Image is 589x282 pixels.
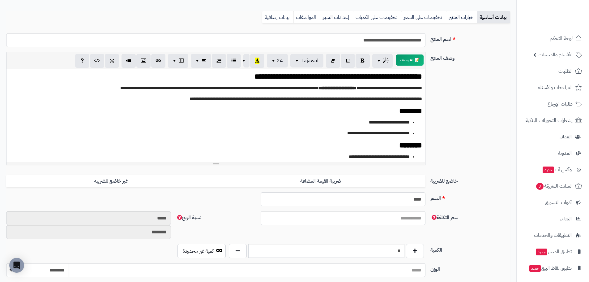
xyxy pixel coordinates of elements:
label: غير خاضع للضريبه [6,175,216,188]
a: التقارير [520,211,585,226]
span: المراجعات والأسئلة [538,83,573,92]
span: الطلبات [558,67,573,76]
div: Open Intercom Messenger [9,258,24,273]
label: الوزن [428,263,513,273]
span: جديد [536,249,547,255]
a: تخفيضات على الكميات [353,11,401,24]
span: التقارير [560,215,572,223]
a: المدونة [520,146,585,161]
span: جديد [543,167,554,173]
a: السلات المتروكة3 [520,179,585,193]
a: المواصفات [293,11,320,24]
label: الكمية [428,244,513,254]
span: طلبات الإرجاع [548,100,573,108]
a: المراجعات والأسئلة [520,80,585,95]
button: 24 [267,54,288,67]
span: وآتس آب [542,165,572,174]
a: التطبيقات والخدمات [520,228,585,243]
span: Tajawal [301,57,318,64]
a: تطبيق نقاط البيعجديد [520,261,585,275]
span: تطبيق نقاط البيع [529,264,572,272]
label: ضريبة القيمة المضافة [216,175,425,188]
span: 24 [277,57,283,64]
a: إعدادات السيو [320,11,353,24]
a: أدوات التسويق [520,195,585,210]
span: السلات المتروكة [536,182,573,190]
label: خاضع للضريبة [428,175,513,185]
span: أدوات التسويق [545,198,572,207]
span: إشعارات التحويلات البنكية [526,116,573,125]
span: المدونة [558,149,572,158]
a: خيارات المنتج [446,11,477,24]
a: وآتس آبجديد [520,162,585,177]
a: طلبات الإرجاع [520,97,585,111]
a: العملاء [520,129,585,144]
span: العملاء [560,132,572,141]
button: 📝 AI وصف [396,54,424,66]
span: التطبيقات والخدمات [534,231,572,240]
span: جديد [529,265,541,272]
span: لوحة التحكم [550,34,573,43]
span: الأقسام والمنتجات [539,50,573,59]
label: السعر [428,192,513,202]
span: نسبة الربح [176,214,201,221]
span: 3 [536,183,544,190]
label: اسم المنتج [428,33,513,43]
button: Tajawal [290,54,323,67]
a: تطبيق المتجرجديد [520,244,585,259]
a: لوحة التحكم [520,31,585,46]
span: تطبيق المتجر [535,247,572,256]
a: الطلبات [520,64,585,79]
label: وصف المنتج [428,52,513,62]
a: إشعارات التحويلات البنكية [520,113,585,128]
a: تخفيضات على السعر [401,11,446,24]
span: سعر التكلفة [430,214,458,221]
a: بيانات أساسية [477,11,510,24]
a: بيانات إضافية [262,11,293,24]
